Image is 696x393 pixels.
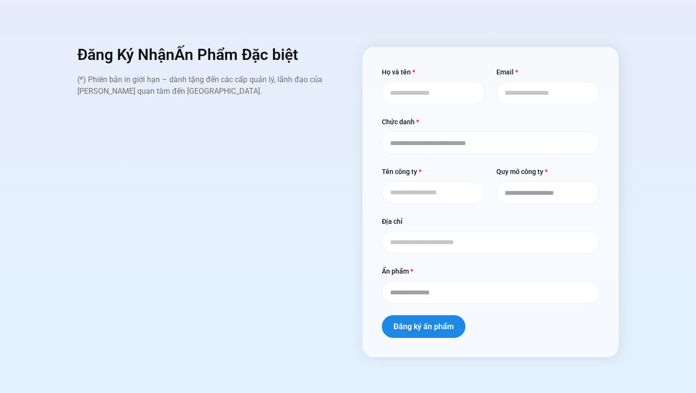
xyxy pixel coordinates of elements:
p: (*) Phiên bản in giới hạn – dành tặng đến các cấp quản lý, lãnh đạo của [PERSON_NAME] quan tâm đế... [77,74,333,97]
label: Địa chỉ [382,216,403,231]
label: Họ và tên [382,66,415,82]
span: Ấn Phẩm Đặc biệt [174,45,298,64]
form: Biểu mẫu mới [382,66,599,349]
label: Ấn phẩm [382,265,413,281]
label: Quy mô công ty [496,166,548,181]
span: Đăng ký ấn phẩm [393,323,454,331]
label: Email [496,66,518,82]
h2: Đăng Ký Nhận [77,47,333,62]
label: Chức danh [382,116,419,131]
label: Tên công ty [382,166,421,181]
button: Đăng ký ấn phẩm [382,315,465,338]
